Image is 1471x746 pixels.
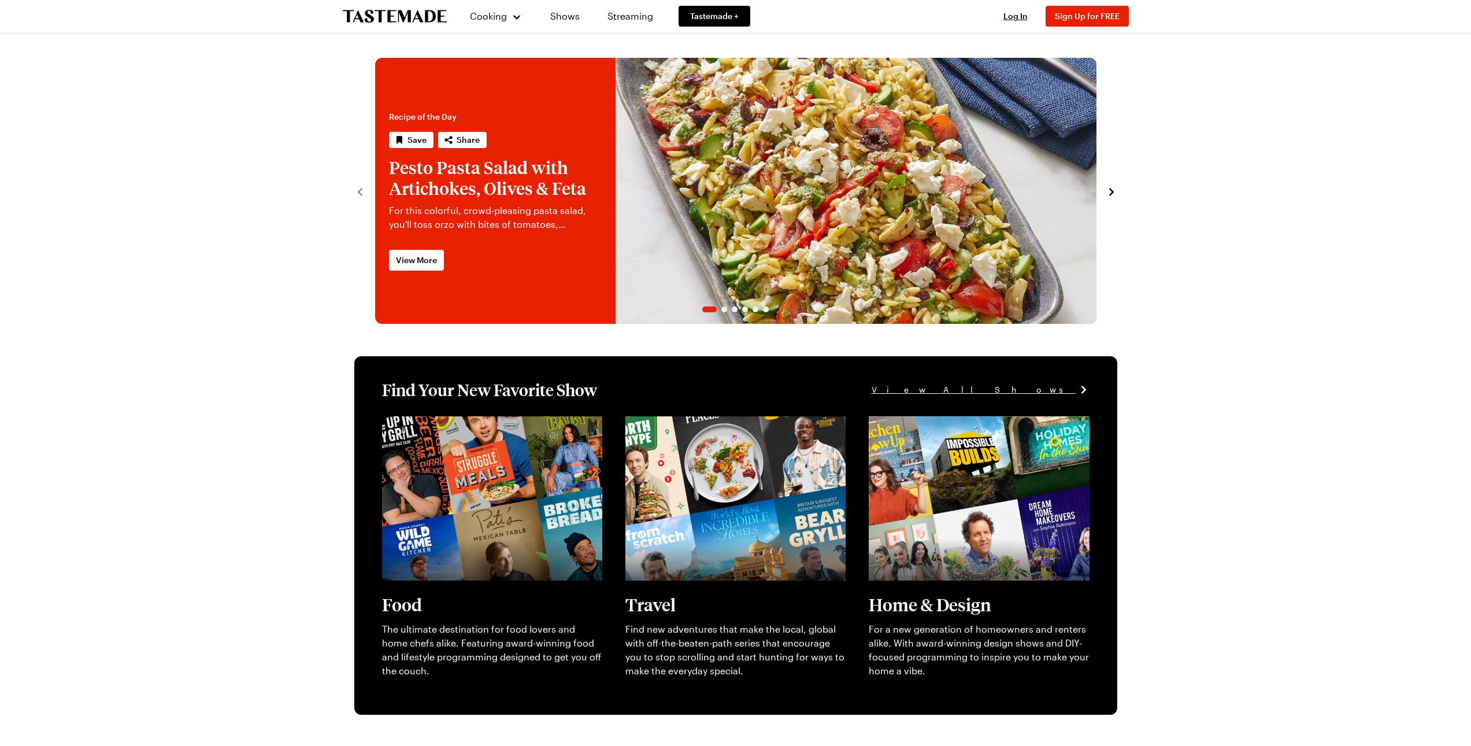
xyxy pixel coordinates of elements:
[470,2,523,30] button: Cooking
[1055,11,1120,21] span: Sign Up for FREE
[375,58,1096,324] div: 1 / 6
[396,254,437,266] span: View More
[1106,184,1117,198] button: navigate to next item
[389,250,444,271] a: View More
[389,132,433,148] button: Save recipe
[1046,6,1129,27] button: Sign Up for FREE
[872,383,1076,396] span: View All Shows
[625,418,783,429] a: View full content for [object Object]
[407,134,427,146] span: Save
[382,379,597,400] h1: Find Your New Favorite Show
[742,306,748,312] span: Go to slide 4
[354,184,366,198] button: navigate to previous item
[992,10,1039,22] button: Log In
[679,6,750,27] a: Tastemade +
[869,418,1027,429] a: View full content for [object Object]
[1003,11,1028,21] span: Log In
[753,306,758,312] span: Go to slide 5
[732,306,738,312] span: Go to slide 3
[690,10,739,22] span: Tastemade +
[382,418,540,429] a: View full content for [object Object]
[721,306,727,312] span: Go to slide 2
[343,10,447,23] a: To Tastemade Home Page
[457,134,480,146] span: Share
[702,306,717,312] span: Go to slide 1
[438,132,487,148] button: Share
[470,10,507,21] span: Cooking
[872,383,1090,396] a: View All Shows
[763,306,769,312] span: Go to slide 6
